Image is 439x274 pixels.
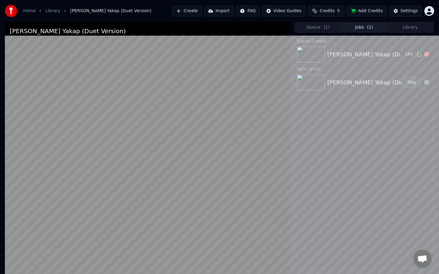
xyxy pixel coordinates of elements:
[327,78,432,87] div: [PERSON_NAME] Yakap (Duet Version)
[402,77,422,88] button: Play
[23,8,36,14] a: Home
[347,5,387,16] button: Add Credits
[236,5,259,16] button: FAQ
[23,8,152,14] nav: breadcrumb
[10,27,126,35] div: [PERSON_NAME] Yakap (Duet Version)
[413,250,432,268] div: Open chat
[294,37,434,44] div: Export [.mp4]
[337,8,340,14] span: 5
[204,5,234,16] button: Import
[367,24,373,30] span: ( 1 )
[45,8,60,14] a: Library
[387,23,433,32] button: Library
[294,65,434,72] div: Sync Lyrics
[327,50,432,59] div: [PERSON_NAME] Yakap (Duet Version)
[295,23,341,32] button: Queue
[262,5,305,16] button: Video Guides
[341,23,387,32] button: Jobs
[172,5,202,16] button: Create
[401,8,418,14] div: Settings
[70,8,151,14] span: [PERSON_NAME] Yakap (Duet Version)
[5,5,17,17] img: youka
[405,52,414,57] div: 18 %
[308,5,344,16] button: Credits5
[389,5,422,16] button: Settings
[319,8,334,14] span: Credits
[323,24,330,30] span: ( 1 )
